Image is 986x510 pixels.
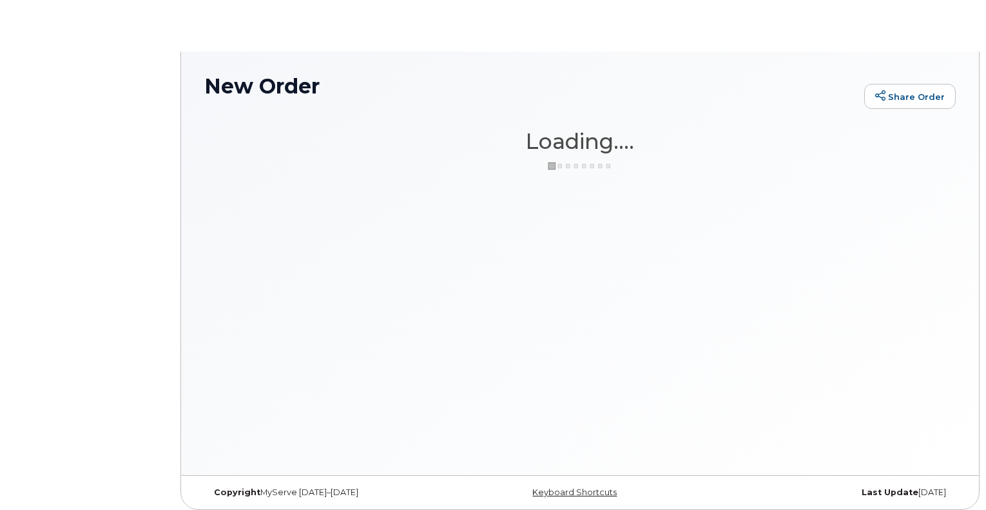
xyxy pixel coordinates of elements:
[214,487,260,497] strong: Copyright
[204,75,858,97] h1: New Order
[864,84,956,110] a: Share Order
[705,487,956,498] div: [DATE]
[548,161,612,171] img: ajax-loader-3a6953c30dc77f0bf724df975f13086db4f4c1262e45940f03d1251963f1bf2e.gif
[204,487,455,498] div: MyServe [DATE]–[DATE]
[532,487,617,497] a: Keyboard Shortcuts
[204,130,956,153] h1: Loading....
[862,487,918,497] strong: Last Update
